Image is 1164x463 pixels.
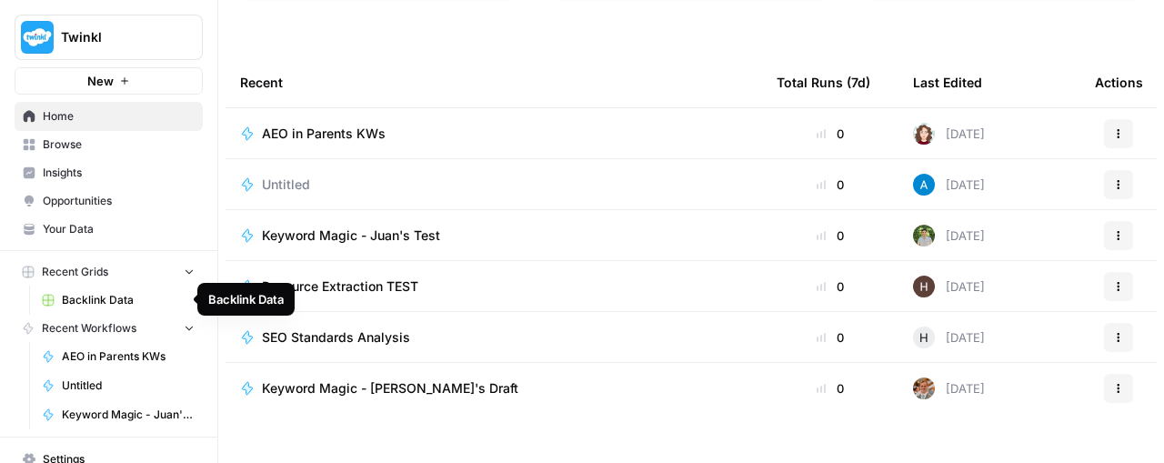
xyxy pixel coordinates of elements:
[262,277,418,296] span: Resource Extraction TEST
[913,327,985,348] div: [DATE]
[240,277,748,296] a: Resource Extraction TEST
[42,264,108,280] span: Recent Grids
[15,102,203,131] a: Home
[913,225,985,247] div: [DATE]
[21,21,54,54] img: Twinkl Logo
[61,28,171,46] span: Twinkl
[15,158,203,187] a: Insights
[62,407,195,423] span: Keyword Magic - Juan's Test
[913,377,985,399] div: [DATE]
[240,379,748,398] a: Keyword Magic - [PERSON_NAME]'s Draft
[262,125,386,143] span: AEO in Parents KWs
[15,67,203,95] button: New
[777,226,884,245] div: 0
[777,176,884,194] div: 0
[240,125,748,143] a: AEO in Parents KWs
[34,400,203,429] a: Keyword Magic - Juan's Test
[15,315,203,342] button: Recent Workflows
[777,379,884,398] div: 0
[913,276,985,297] div: [DATE]
[262,379,518,398] span: Keyword Magic - [PERSON_NAME]'s Draft
[240,176,748,194] a: Untitled
[62,377,195,394] span: Untitled
[43,193,195,209] span: Opportunities
[262,226,440,245] span: Keyword Magic - Juan's Test
[913,276,935,297] img: 436bim7ufhw3ohwxraeybzubrpb8
[777,328,884,347] div: 0
[43,165,195,181] span: Insights
[913,377,935,399] img: 3gvzbppwfisvml0x668cj17z7zh7
[34,286,203,315] a: Backlink Data
[208,290,284,308] div: Backlink Data
[15,186,203,216] a: Opportunities
[913,225,935,247] img: ncdp1ahmf7fn9bn1b3phjo7i0y0w
[913,57,982,107] div: Last Edited
[262,328,410,347] span: SEO Standards Analysis
[43,136,195,153] span: Browse
[34,342,203,371] a: AEO in Parents KWs
[913,174,985,196] div: [DATE]
[919,328,928,347] span: H
[240,57,748,107] div: Recent
[43,108,195,125] span: Home
[34,371,203,400] a: Untitled
[15,215,203,244] a: Your Data
[913,123,935,145] img: 0t9clbwsleue4ene8ofzoko46kvx
[240,226,748,245] a: Keyword Magic - Juan's Test
[62,348,195,365] span: AEO in Parents KWs
[15,15,203,60] button: Workspace: Twinkl
[15,258,203,286] button: Recent Grids
[777,277,884,296] div: 0
[777,57,870,107] div: Total Runs (7d)
[87,72,114,90] span: New
[15,130,203,159] a: Browse
[913,174,935,196] img: expug7q1r41e9ibi3m1ikmey5x7l
[1095,57,1143,107] div: Actions
[62,292,195,308] span: Backlink Data
[240,328,748,347] a: SEO Standards Analysis
[43,221,195,237] span: Your Data
[262,176,310,194] span: Untitled
[913,123,985,145] div: [DATE]
[777,125,884,143] div: 0
[42,320,136,337] span: Recent Workflows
